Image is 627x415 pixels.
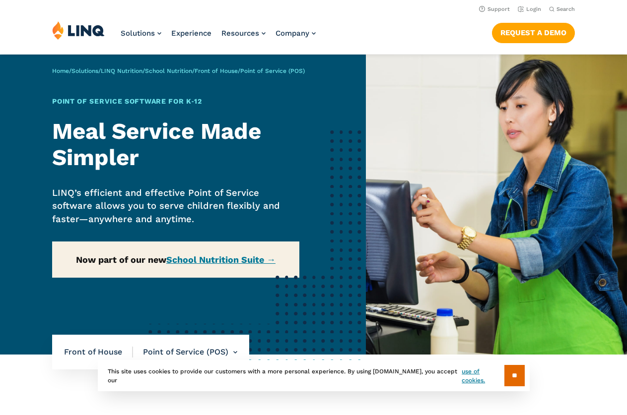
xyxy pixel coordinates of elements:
span: Point of Service (POS) [240,67,305,74]
a: use of cookies. [462,367,504,385]
nav: Primary Navigation [121,21,316,54]
a: Front of House [195,67,238,74]
span: Resources [221,29,259,38]
h1: Point of Service Software for K‑12 [52,96,299,107]
div: This site uses cookies to provide our customers with a more personal experience. By using [DOMAIN... [98,360,530,391]
li: Point of Service (POS) [133,335,237,369]
a: School Nutrition [145,67,192,74]
span: Front of House [64,347,133,357]
a: Solutions [71,67,98,74]
a: Request a Demo [492,23,575,43]
button: Open Search Bar [549,5,575,13]
a: Support [479,6,510,12]
span: / / / / / [52,67,305,74]
a: Resources [221,29,266,38]
nav: Button Navigation [492,21,575,43]
a: LINQ Nutrition [101,67,142,74]
strong: Now part of our new [76,254,276,265]
strong: Meal Service Made Simpler [52,118,261,170]
span: Search [557,6,575,12]
a: Company [276,29,316,38]
a: Home [52,67,69,74]
a: Experience [171,29,211,38]
p: LINQ’s efficient and effective Point of Service software allows you to serve children flexibly an... [52,186,299,226]
img: Point of Service Banner [366,55,627,355]
span: Company [276,29,309,38]
span: Solutions [121,29,155,38]
a: Solutions [121,29,161,38]
a: Login [518,6,541,12]
img: LINQ | K‑12 Software [52,21,105,40]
